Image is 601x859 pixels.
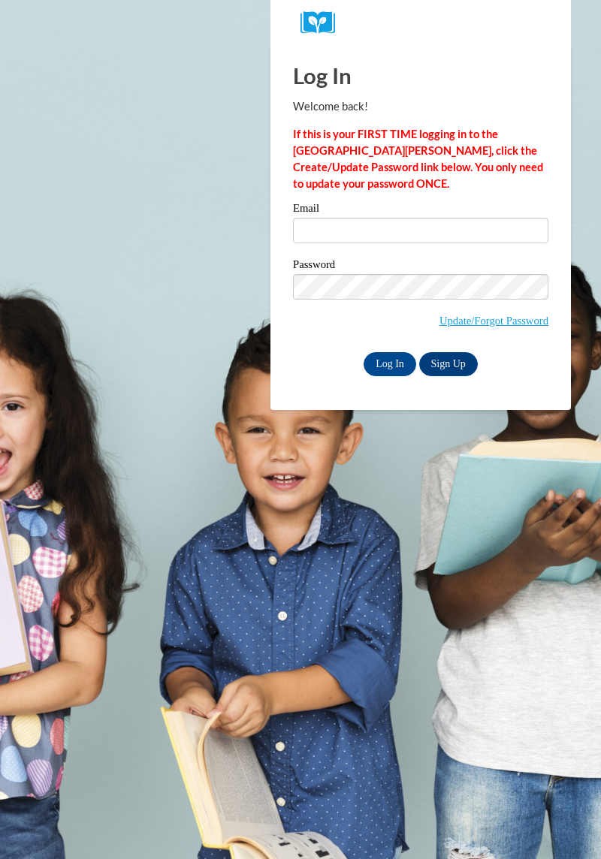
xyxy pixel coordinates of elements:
label: Email [293,203,548,218]
a: Sign Up [419,352,478,376]
iframe: Button to launch messaging window [541,799,589,847]
img: Logo brand [300,11,346,35]
a: Update/Forgot Password [439,315,548,327]
h1: Log In [293,60,548,91]
strong: If this is your FIRST TIME logging in to the [GEOGRAPHIC_DATA][PERSON_NAME], click the Create/Upd... [293,128,543,190]
label: Password [293,259,548,274]
input: Log In [364,352,416,376]
a: COX Campus [300,11,541,35]
p: Welcome back! [293,98,548,115]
